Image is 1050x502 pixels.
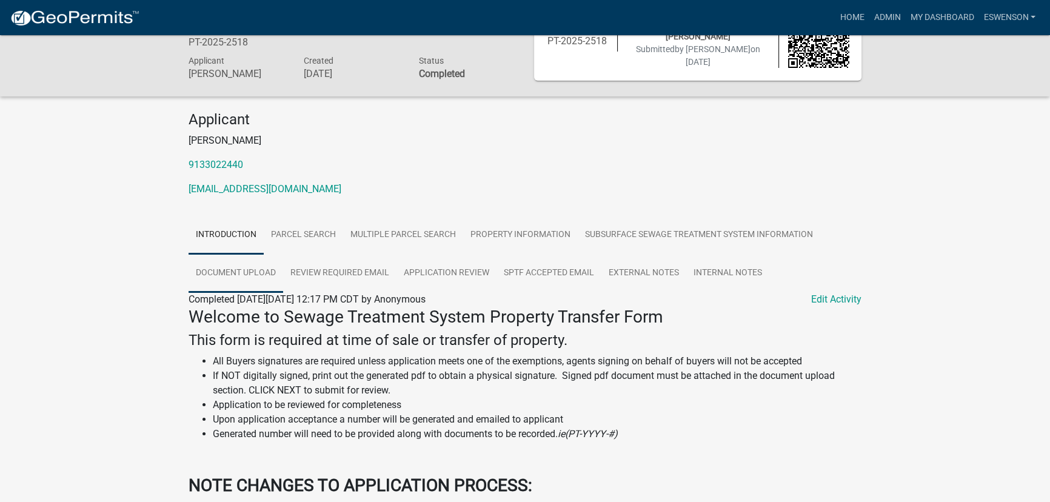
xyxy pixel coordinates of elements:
li: All Buyers signatures are required unless application meets one of the exemptions, agents signing... [213,354,861,369]
h6: [DATE] [304,68,401,79]
span: by [PERSON_NAME] [675,44,751,54]
a: Property Information [463,216,578,255]
a: eswenson [978,6,1040,29]
a: Review Required Email [283,254,396,293]
a: Application Review [396,254,497,293]
img: QR code [788,6,850,68]
li: Generated number will need to be provided along with documents to be recorded. [213,427,861,441]
span: Submitted on [DATE] [636,44,760,67]
i: ie(PT-YYYY-#) [558,428,618,440]
h4: Applicant [189,111,861,129]
a: Introduction [189,216,264,255]
li: Upon application acceptance a number will be generated and emailed to applicant [213,412,861,427]
a: SPTF Accepted Email [497,254,601,293]
a: Document Upload [189,254,283,293]
span: Completed [DATE][DATE] 12:17 PM CDT by Anonymous [189,293,426,305]
a: Parcel search [264,216,343,255]
h6: [PERSON_NAME] [189,68,286,79]
h6: PT-2025-2518 [546,35,608,47]
li: Application to be reviewed for completeness [213,398,861,412]
a: External Notes [601,254,686,293]
h6: PT-2025-2518 [189,36,286,48]
a: Internal Notes [686,254,769,293]
span: Applicant [189,56,224,65]
p: [PERSON_NAME] [189,133,861,148]
li: If NOT digitally signed, print out the generated pdf to obtain a physical signature. Signed pdf d... [213,369,861,398]
h4: This form is required at time of sale or transfer of property. [189,332,861,349]
a: Subsurface Sewage Treatment System Information [578,216,820,255]
span: Status [419,56,444,65]
a: My Dashboard [905,6,978,29]
strong: Completed [419,68,465,79]
strong: NOTE CHANGES TO APPLICATION PROCESS: [189,475,532,495]
span: Created [304,56,333,65]
a: [EMAIL_ADDRESS][DOMAIN_NAME] [189,183,341,195]
a: Home [835,6,869,29]
a: Edit Activity [811,292,861,307]
h3: Welcome to Sewage Treatment System Property Transfer Form [189,307,861,327]
a: Multiple Parcel Search [343,216,463,255]
a: Admin [869,6,905,29]
a: 9133022440 [189,159,243,170]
